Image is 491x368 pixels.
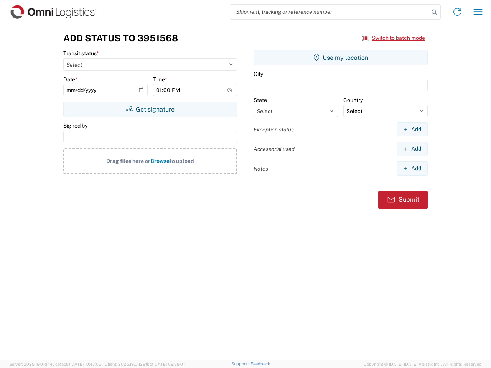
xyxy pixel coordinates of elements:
[230,5,429,19] input: Shipment, tracking or reference number
[150,158,170,164] span: Browse
[254,165,268,172] label: Notes
[254,50,428,65] button: Use my location
[63,50,99,57] label: Transit status
[362,32,425,44] button: Switch to batch mode
[397,122,428,136] button: Add
[343,97,363,103] label: Country
[364,361,482,368] span: Copyright © [DATE]-[DATE] Agistix Inc., All Rights Reserved
[70,362,101,366] span: [DATE] 10:47:06
[153,362,185,366] span: [DATE] 09:39:01
[397,142,428,156] button: Add
[63,122,87,129] label: Signed by
[254,71,263,77] label: City
[9,362,101,366] span: Server: 2025.19.0-d447cefac8f
[63,102,237,117] button: Get signature
[170,158,194,164] span: to upload
[250,361,270,366] a: Feedback
[105,362,185,366] span: Client: 2025.19.0-129fbcf
[63,33,178,44] h3: Add Status to 3951568
[63,76,77,83] label: Date
[397,161,428,176] button: Add
[106,158,150,164] span: Drag files here or
[153,76,167,83] label: Time
[378,191,428,209] button: Submit
[254,126,294,133] label: Exception status
[254,146,295,153] label: Accessorial used
[231,361,250,366] a: Support
[254,97,267,103] label: State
